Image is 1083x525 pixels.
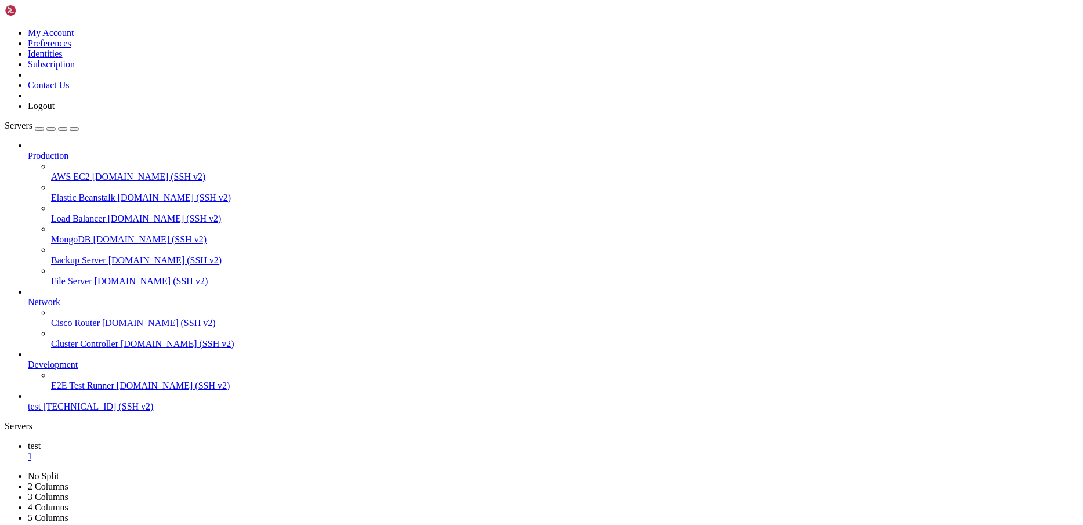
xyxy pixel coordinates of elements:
li: E2E Test Runner [DOMAIN_NAME] (SSH v2) [51,370,1078,391]
span: [DOMAIN_NAME] (SSH v2) [118,193,231,202]
span: [DOMAIN_NAME] (SSH v2) [95,276,208,286]
span: E2E Test Runner [51,381,114,390]
span: Development [28,360,78,370]
a: 2 Columns [28,481,68,491]
a: Subscription [28,59,75,69]
span: Elastic Beanstalk [51,193,115,202]
a: test [28,441,1078,462]
a: Backup Server [DOMAIN_NAME] (SSH v2) [51,255,1078,266]
a: Cluster Controller [DOMAIN_NAME] (SSH v2) [51,339,1078,349]
a: E2E Test Runner [DOMAIN_NAME] (SSH v2) [51,381,1078,391]
li: Cluster Controller [DOMAIN_NAME] (SSH v2) [51,328,1078,349]
a: Identities [28,49,63,59]
span: File Server [51,276,92,286]
span: [DOMAIN_NAME] (SSH v2) [108,255,222,265]
div: Servers [5,421,1078,432]
span: [DOMAIN_NAME] (SSH v2) [117,381,230,390]
span: Load Balancer [51,213,106,223]
a: Load Balancer [DOMAIN_NAME] (SSH v2) [51,213,1078,224]
a: test [TECHNICAL_ID] (SSH v2) [28,401,1078,412]
span: Backup Server [51,255,106,265]
li: Load Balancer [DOMAIN_NAME] (SSH v2) [51,203,1078,224]
li: Backup Server [DOMAIN_NAME] (SSH v2) [51,245,1078,266]
span: [DOMAIN_NAME] (SSH v2) [93,234,207,244]
span: Network [28,297,60,307]
a: 5 Columns [28,513,68,523]
span: AWS EC2 [51,172,90,182]
a: No Split [28,471,59,481]
li: Production [28,140,1078,287]
span: [DOMAIN_NAME] (SSH v2) [108,213,222,223]
a: My Account [28,28,74,38]
li: MongoDB [DOMAIN_NAME] (SSH v2) [51,224,1078,245]
x-row: Connecting [TECHNICAL_ID]... [5,5,931,15]
span: Servers [5,121,32,131]
span: [TECHNICAL_ID] (SSH v2) [43,401,153,411]
a: Production [28,151,1078,161]
li: Development [28,349,1078,391]
li: File Server [DOMAIN_NAME] (SSH v2) [51,266,1078,287]
a: Preferences [28,38,71,48]
img: Shellngn [5,5,71,16]
span: Production [28,151,68,161]
a: Network [28,297,1078,307]
span: [DOMAIN_NAME] (SSH v2) [102,318,216,328]
span: Cluster Controller [51,339,118,349]
li: test [TECHNICAL_ID] (SSH v2) [28,391,1078,412]
a: Logout [28,101,55,111]
a: MongoDB [DOMAIN_NAME] (SSH v2) [51,234,1078,245]
span: Cisco Router [51,318,100,328]
a:  [28,451,1078,462]
li: Cisco Router [DOMAIN_NAME] (SSH v2) [51,307,1078,328]
span: [DOMAIN_NAME] (SSH v2) [92,172,206,182]
a: Development [28,360,1078,370]
a: Contact Us [28,80,70,90]
a: Elastic Beanstalk [DOMAIN_NAME] (SSH v2) [51,193,1078,203]
li: Network [28,287,1078,349]
li: AWS EC2 [DOMAIN_NAME] (SSH v2) [51,161,1078,182]
a: 3 Columns [28,492,68,502]
div: (0, 1) [5,15,9,26]
a: Servers [5,121,79,131]
span: test [28,401,41,411]
a: Cisco Router [DOMAIN_NAME] (SSH v2) [51,318,1078,328]
span: test [28,441,41,451]
li: Elastic Beanstalk [DOMAIN_NAME] (SSH v2) [51,182,1078,203]
a: AWS EC2 [DOMAIN_NAME] (SSH v2) [51,172,1078,182]
span: MongoDB [51,234,90,244]
a: 4 Columns [28,502,68,512]
a: File Server [DOMAIN_NAME] (SSH v2) [51,276,1078,287]
span: [DOMAIN_NAME] (SSH v2) [121,339,234,349]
